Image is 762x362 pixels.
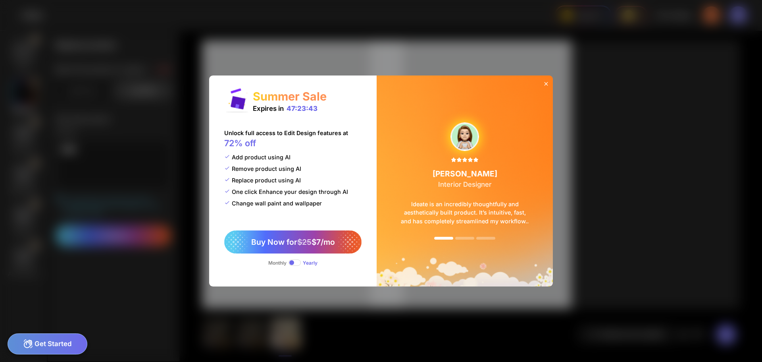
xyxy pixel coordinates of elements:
[224,177,301,184] div: Replace product using AI
[224,138,256,148] span: 72% off
[297,237,312,247] span: $25
[451,123,479,151] img: upgradeReviewAvtar-3.png
[268,260,287,266] div: Monthly
[224,130,348,154] div: Unlock full access to Edit Design features at
[433,169,497,188] div: [PERSON_NAME]
[287,105,317,112] div: 47:23:43
[251,237,335,247] span: Buy Now for $7/mo
[253,89,327,103] div: Summer Sale
[253,105,317,112] div: Expires in
[224,165,301,172] div: Remove product using AI
[389,188,541,237] div: Ideate is an incredibly thoughtfully and aesthetically built product. It’s intuitive, fast, and h...
[438,180,492,188] span: Interior Designer
[377,75,553,286] img: summerSaleBg.png
[303,260,317,266] div: Yearly
[224,200,322,207] div: Change wall paint and wallpaper
[224,154,291,161] div: Add product using AI
[8,333,87,354] div: Get Started
[224,188,348,195] div: One click Enhance your design through AI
